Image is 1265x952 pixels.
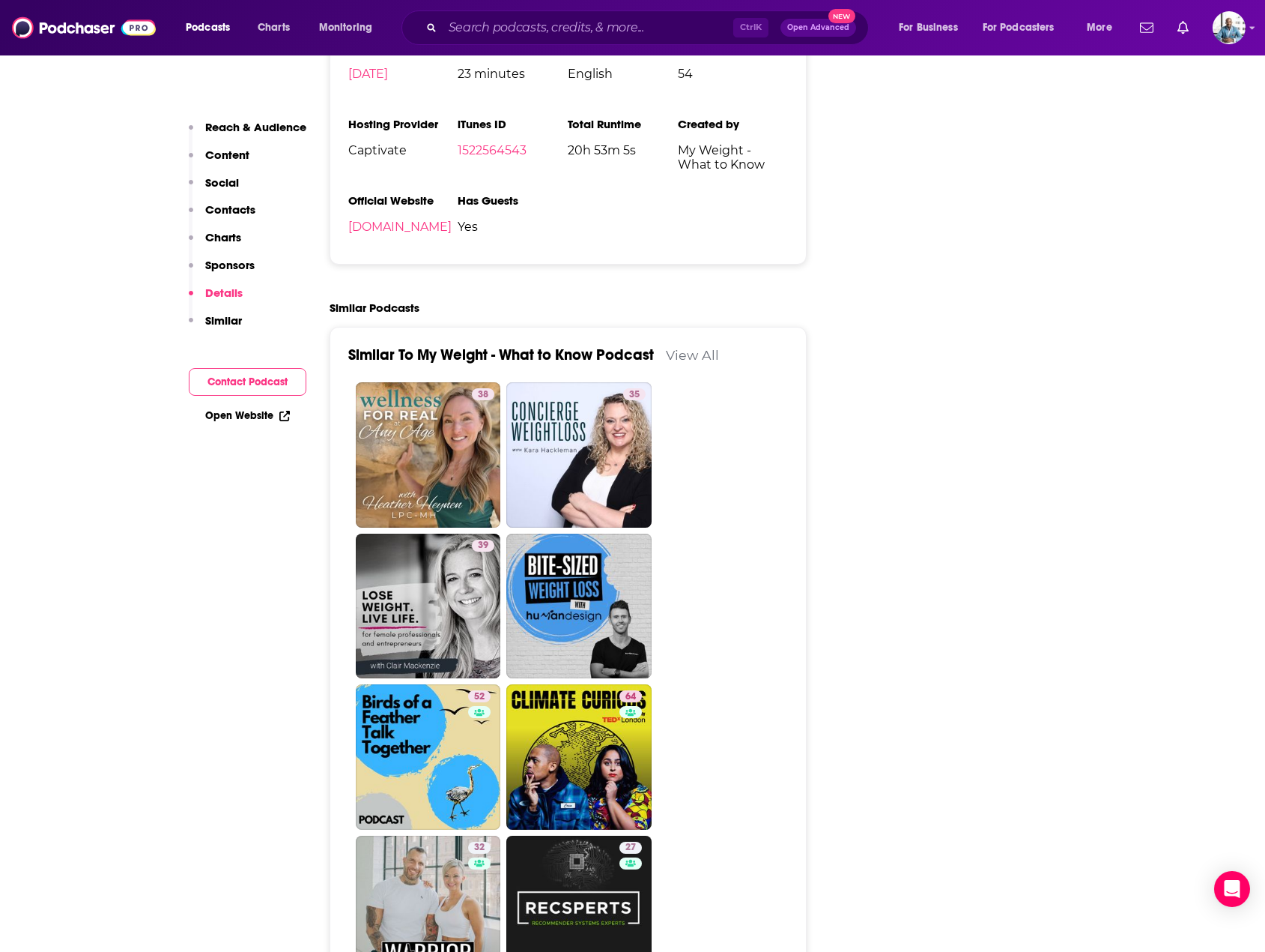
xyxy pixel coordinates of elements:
button: open menu [175,16,249,40]
a: [DATE] [348,67,388,81]
h3: Total Runtime [568,117,678,131]
a: Similar To My Weight - What to Know Podcast [348,346,654,364]
a: Charts [248,16,299,40]
p: Reach & Audience [205,120,306,134]
span: New [828,9,855,23]
span: English [568,67,678,81]
span: Yes [458,220,568,234]
a: Show notifications dropdown [1171,15,1195,40]
span: My Weight - What to Know [678,143,788,172]
a: 35 [506,382,652,528]
a: 39 [356,534,501,679]
button: Details [189,286,243,313]
a: 32 [468,842,491,854]
button: open menu [1076,16,1131,40]
span: 20h 53m 5s [568,143,678,157]
button: open menu [973,16,1076,40]
button: Similar [189,313,242,341]
span: Logged in as BoldlyGo [1213,11,1246,44]
p: Sponsors [205,258,255,272]
a: 1522564543 [458,143,527,157]
a: 38 [472,388,494,400]
p: Details [205,286,243,300]
button: Show profile menu [1213,11,1246,44]
h3: iTunes ID [458,117,568,131]
img: User Profile [1213,11,1246,44]
span: Podcasts [186,17,230,38]
span: More [1087,17,1112,38]
button: Reach & Audience [189,120,306,148]
span: 39 [478,538,488,553]
button: Content [189,148,249,175]
span: 54 [678,67,788,81]
h3: Created by [678,117,788,131]
span: 27 [625,840,636,855]
button: Sponsors [189,258,255,286]
span: Charts [258,17,290,38]
span: 64 [625,690,636,705]
a: 64 [619,690,642,702]
span: Open Advanced [787,24,849,31]
a: 35 [623,388,646,400]
a: 52 [356,684,501,830]
button: Charts [189,230,241,258]
a: 64 [506,684,652,830]
button: Open AdvancedNew [780,19,856,37]
span: For Business [899,17,958,38]
div: Open Intercom Messenger [1214,871,1250,907]
p: Content [205,148,249,162]
button: Social [189,175,239,203]
span: 23 minutes [458,67,568,81]
span: 38 [478,388,488,403]
a: 39 [472,540,494,552]
a: Show notifications dropdown [1134,15,1159,40]
span: Ctrl K [733,18,768,37]
button: open menu [309,16,392,40]
a: View All [666,347,719,363]
p: Charts [205,230,241,244]
span: Monitoring [319,17,372,38]
img: Podchaser - Follow, Share and Rate Podcasts [12,13,156,42]
button: Contact Podcast [189,368,306,396]
h2: Similar Podcasts [330,301,419,315]
p: Contacts [205,202,255,217]
span: 32 [474,840,485,855]
a: 27 [619,842,642,854]
span: 52 [474,690,485,705]
h3: Official Website [348,193,458,208]
p: Similar [205,313,242,328]
a: Open Website [205,409,290,422]
p: Social [205,175,239,190]
button: Contacts [189,202,255,230]
span: 35 [629,388,640,403]
h3: Has Guests [458,193,568,208]
input: Search podcasts, credits, & more... [443,16,733,40]
h3: Hosting Provider [348,117,458,131]
a: 38 [356,382,501,528]
a: [DOMAIN_NAME] [348,220,452,234]
div: Search podcasts, credits, & more... [416,10,883,45]
span: Captivate [348,143,458,157]
a: 52 [468,690,491,702]
button: open menu [888,16,977,40]
span: For Podcasters [983,17,1055,38]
